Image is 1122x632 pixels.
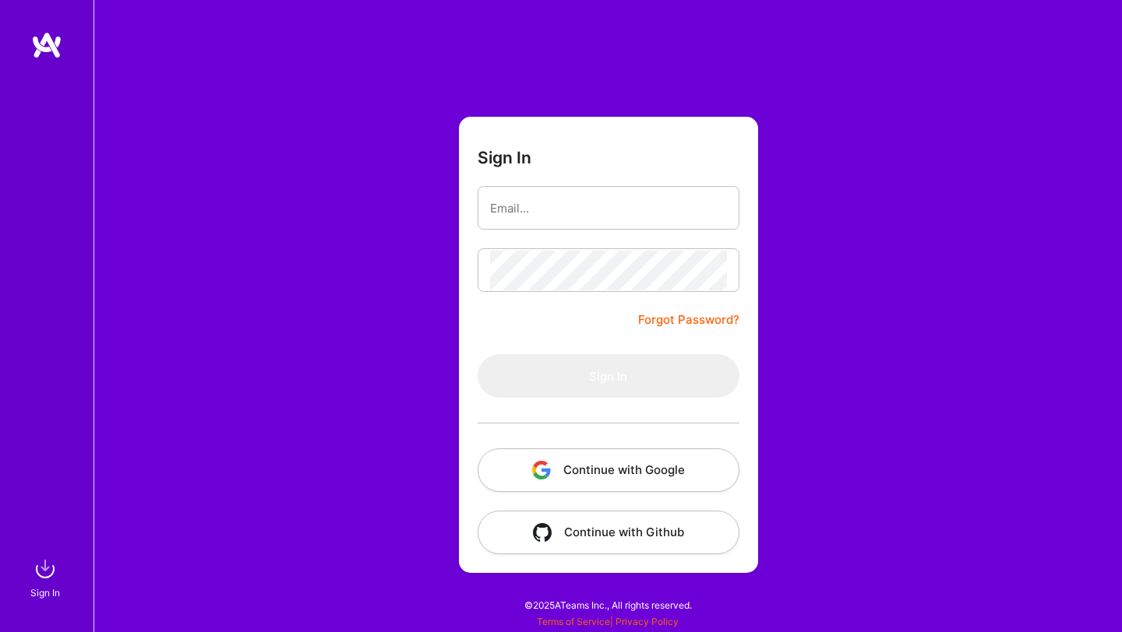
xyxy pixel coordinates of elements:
[537,616,679,627] span: |
[616,616,679,627] a: Privacy Policy
[478,511,739,554] button: Continue with Github
[478,448,739,492] button: Continue with Google
[31,31,62,59] img: logo
[30,553,61,585] img: sign in
[638,311,739,329] a: Forgot Password?
[537,616,610,627] a: Terms of Service
[532,461,551,479] img: icon
[30,585,60,601] div: Sign In
[478,148,531,167] h3: Sign In
[33,553,61,601] a: sign inSign In
[533,523,552,542] img: icon
[93,585,1122,624] div: © 2025 ATeams Inc., All rights reserved.
[490,188,727,228] input: Email...
[478,354,739,398] button: Sign In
